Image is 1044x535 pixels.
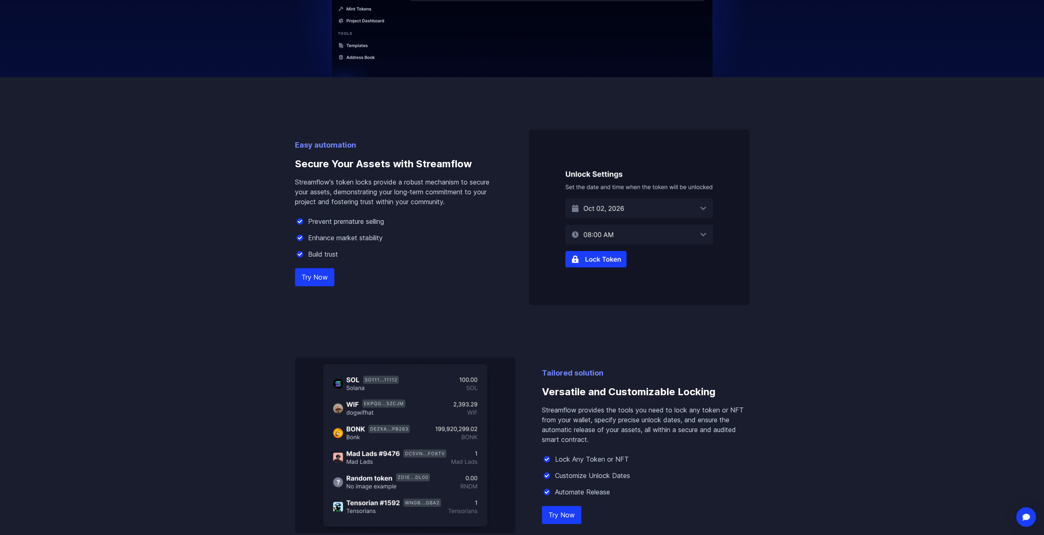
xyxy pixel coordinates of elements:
p: Customize Unlock Dates [555,471,630,480]
p: Easy automation [295,139,503,151]
p: Streamflow's token locks provide a robust mechanism to secure your assets, demonstrating your lon... [295,177,503,207]
p: Tailored solution [542,367,749,379]
h3: Versatile and Customizable Locking [542,379,749,405]
a: Try Now [542,506,581,524]
h3: Secure Your Assets with Streamflow [295,151,503,177]
p: Streamflow provides the tools you need to lock any token or NFT from your wallet, specify precise... [542,405,749,444]
img: Secure Your Assets with Streamflow [529,130,749,305]
p: Build trust [308,249,338,259]
p: Enhance market stability [308,233,383,243]
div: Open Intercom Messenger [1016,507,1036,527]
p: Lock Any Token or NFT [555,454,629,464]
a: Try Now [295,268,334,286]
p: Prevent premature selling [308,216,384,226]
img: Versatile and Customizable Locking [295,357,516,533]
p: Automate Release [555,487,610,497]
